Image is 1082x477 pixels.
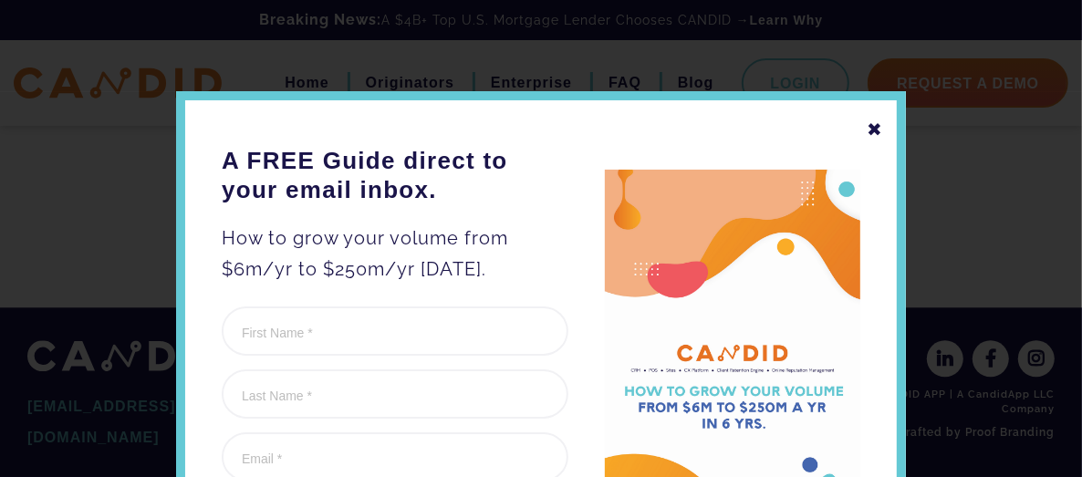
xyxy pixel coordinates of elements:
[222,306,568,356] input: First Name *
[867,114,883,145] div: ✖
[222,223,568,285] p: How to grow your volume from $6m/yr to $250m/yr [DATE].
[222,369,568,419] input: Last Name *
[222,146,568,204] h3: A FREE Guide direct to your email inbox.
